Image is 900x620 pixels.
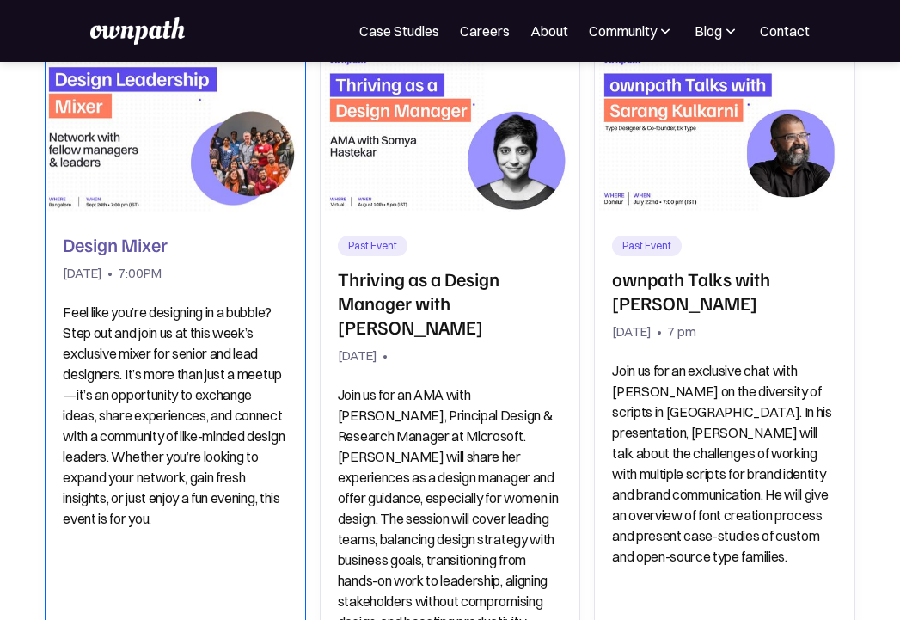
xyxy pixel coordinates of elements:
[63,261,102,285] div: [DATE]
[348,239,397,253] div: Past Event
[695,21,722,41] div: Blog
[612,360,836,567] p: Join us for an exclusive chat with [PERSON_NAME] on the diversity of scripts in [GEOGRAPHIC_DATA]...
[622,239,671,253] div: Past Event
[460,21,510,41] a: Careers
[118,261,162,285] div: 7:00PM
[338,267,562,339] h2: Thriving as a Design Manager with [PERSON_NAME]
[338,344,377,368] div: [DATE]
[589,21,657,41] div: Community
[63,302,287,529] p: Feel like you’re designing in a bubble? Step out and join us at this week’s exclusive mixer for s...
[530,21,568,41] a: About
[589,21,674,41] div: Community
[612,320,652,344] div: [DATE]
[63,232,168,256] h2: Design Mixer
[667,320,696,344] div: 7 pm
[657,320,662,344] div: •
[383,344,388,368] div: •
[359,21,439,41] a: Case Studies
[107,261,113,285] div: •
[612,267,836,315] h2: ownpath Talks with [PERSON_NAME]
[760,21,810,41] a: Contact
[695,21,739,41] div: Blog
